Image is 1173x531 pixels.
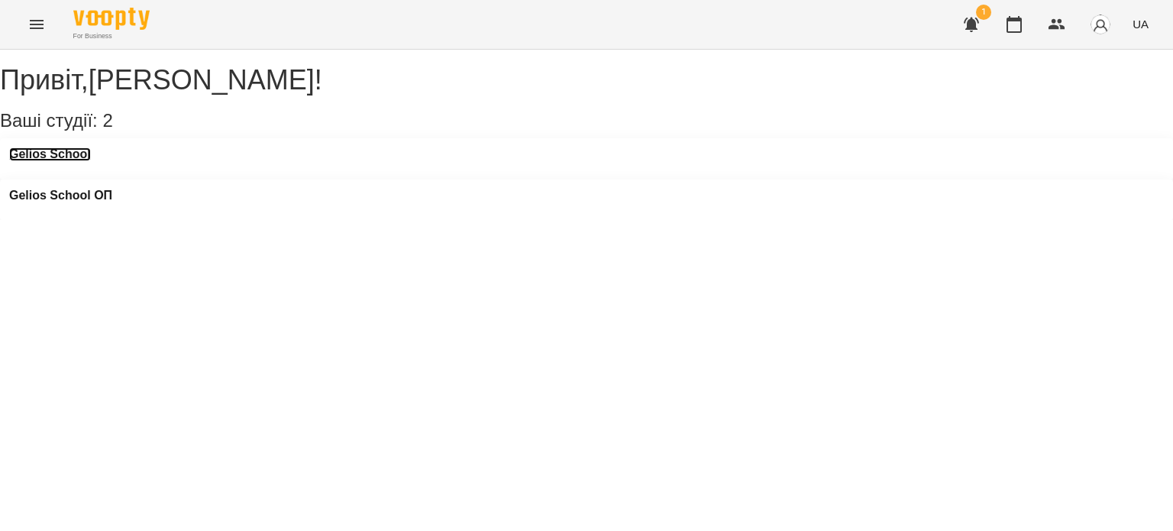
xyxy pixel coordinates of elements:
[73,31,150,41] span: For Business
[73,8,150,30] img: Voopty Logo
[102,110,112,131] span: 2
[18,6,55,43] button: Menu
[1090,14,1111,35] img: avatar_s.png
[9,147,91,161] a: Gelios School
[1133,16,1149,32] span: UA
[9,189,112,202] a: Gelios School ОП
[1126,10,1155,38] button: UA
[976,5,991,20] span: 1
